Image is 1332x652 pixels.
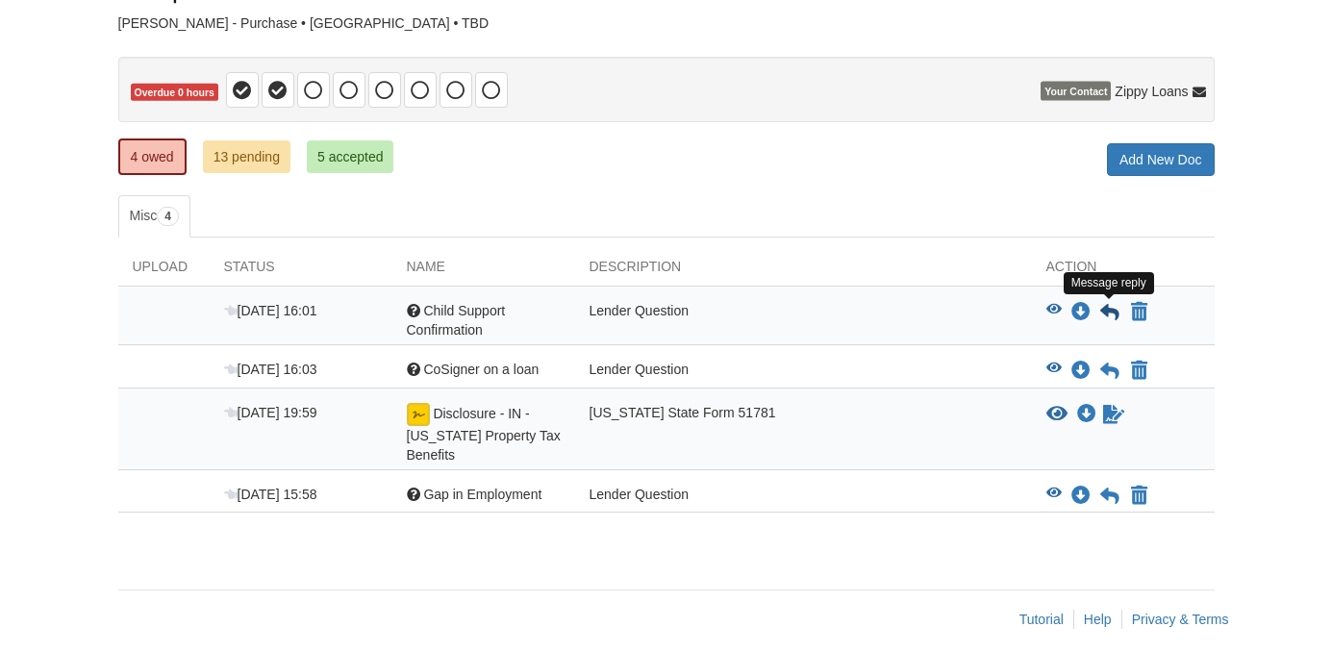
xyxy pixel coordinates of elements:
[1046,487,1062,506] button: View Gap in Employment
[1077,407,1096,422] a: Download Disclosure - IN - Indiana Property Tax Benefits
[118,195,190,238] a: Misc
[1115,82,1188,101] span: Zippy Loans
[1046,362,1062,381] button: View CoSigner on a loan
[1084,612,1112,627] a: Help
[1129,485,1149,508] button: Declare Gap in Employment not applicable
[203,140,290,173] a: 13 pending
[157,207,179,226] span: 4
[1032,257,1215,286] div: Action
[575,301,1032,339] div: Lender Question
[407,406,561,463] span: Disclosure - IN - [US_STATE] Property Tax Benefits
[423,362,539,377] span: CoSigner on a loan
[1132,612,1229,627] a: Privacy & Terms
[1101,403,1126,426] a: Waiting for your co-borrower to e-sign
[210,257,392,286] div: Status
[1129,360,1149,383] button: Declare CoSigner on a loan not applicable
[118,15,1215,32] div: [PERSON_NAME] - Purchase • [GEOGRAPHIC_DATA] • TBD
[575,403,1032,464] div: [US_STATE] State Form 51781
[407,403,430,426] img: esign icon
[423,487,541,502] span: Gap in Employment
[1046,303,1062,322] button: View Child Support Confirmation
[118,138,187,175] a: 4 owed
[224,487,317,502] span: [DATE] 15:58
[575,257,1032,286] div: Description
[575,360,1032,383] div: Lender Question
[1064,272,1154,294] div: Message reply
[575,485,1032,508] div: Lender Question
[1107,143,1215,176] a: Add New Doc
[1046,405,1068,424] button: View Disclosure - IN - Indiana Property Tax Benefits
[307,140,394,173] a: 5 accepted
[1019,612,1064,627] a: Tutorial
[1071,489,1091,504] a: Download Gap in Employment
[407,303,506,338] span: Child Support Confirmation
[118,257,210,286] div: Upload
[392,257,575,286] div: Name
[1071,305,1091,320] a: Download Child Support Confirmation
[1041,82,1111,101] span: Your Contact
[1129,301,1149,324] button: Declare Child Support Confirmation not applicable
[224,303,317,318] span: [DATE] 16:01
[224,405,317,420] span: [DATE] 19:59
[1071,364,1091,379] a: Download CoSigner on a loan
[131,84,218,102] span: Overdue 0 hours
[224,362,317,377] span: [DATE] 16:03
